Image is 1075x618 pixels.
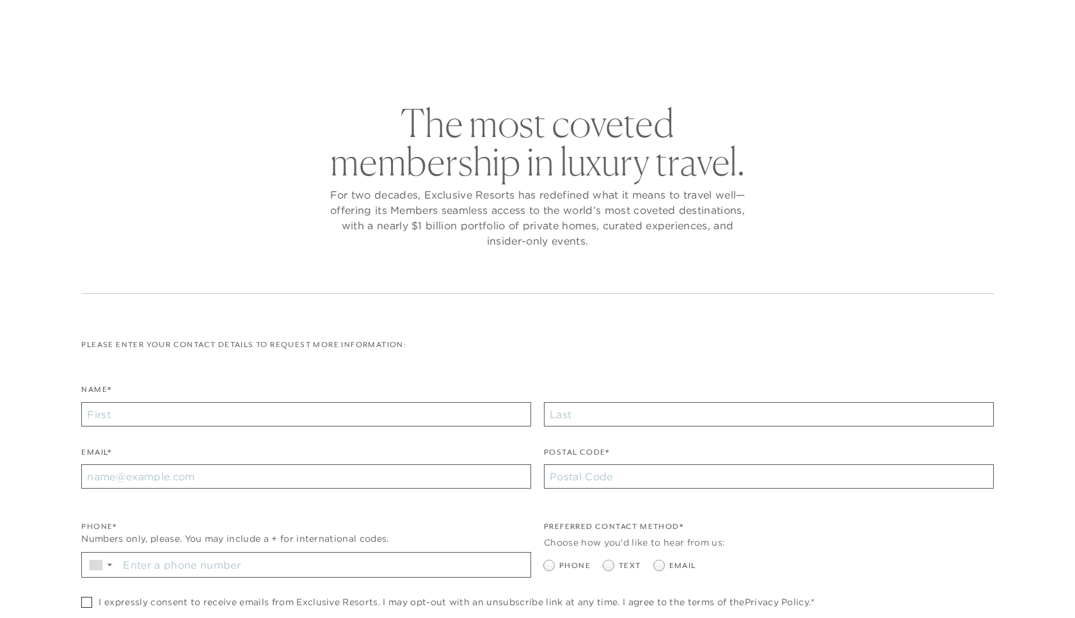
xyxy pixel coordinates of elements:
[81,464,531,489] input: name@example.com
[106,561,114,569] span: ▼
[559,560,591,572] span: Phone
[326,187,749,248] p: For two decades, Exclusive Resorts has redefined what it means to travel well—offering its Member...
[81,384,111,402] label: Name*
[606,41,684,78] a: Community
[933,14,996,26] a: Member Login
[81,446,111,465] label: Email*
[745,596,809,608] a: Privacy Policy
[544,536,994,549] div: Choose how you'd like to hear from us:
[544,521,683,539] legend: Preferred Contact Method*
[81,532,531,546] div: Numbers only, please. You may include a + for international codes.
[81,521,531,533] div: Phone*
[619,560,641,572] span: Text
[45,14,101,26] a: Get Started
[669,560,696,572] span: Email
[326,104,749,181] h2: The most coveted membership in luxury travel.
[82,553,118,577] div: Country Code Selector
[99,597,815,607] span: I expressly consent to receive emails from Exclusive Resorts. I may opt-out with an unsubscribe l...
[544,402,994,427] input: Last
[544,464,994,489] input: Postal Code
[118,553,530,577] input: Enter a phone number
[81,402,531,427] input: First
[81,339,993,351] p: Please enter your contact details to request more information:
[507,41,587,78] a: Membership
[390,41,488,78] a: The Collection
[544,446,610,465] label: Postal Code*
